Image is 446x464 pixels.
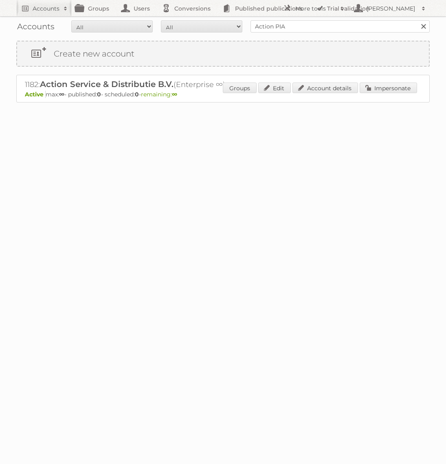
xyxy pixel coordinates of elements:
[33,4,59,13] h2: Accounts
[258,83,291,93] a: Edit
[141,91,177,98] span: remaining:
[25,91,46,98] span: Active
[25,91,421,98] p: max: - published: - scheduled: -
[172,91,177,98] strong: ∞
[295,4,336,13] h2: More tools
[17,41,429,66] a: Create new account
[360,83,417,93] a: Impersonate
[292,83,358,93] a: Account details
[59,91,64,98] strong: ∞
[223,83,257,93] a: Groups
[97,91,101,98] strong: 0
[365,4,417,13] h2: [PERSON_NAME]
[40,79,174,89] span: Action Service & Distributie B.V.
[25,79,310,90] h2: 1182: (Enterprise ∞)
[135,91,139,98] strong: 0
